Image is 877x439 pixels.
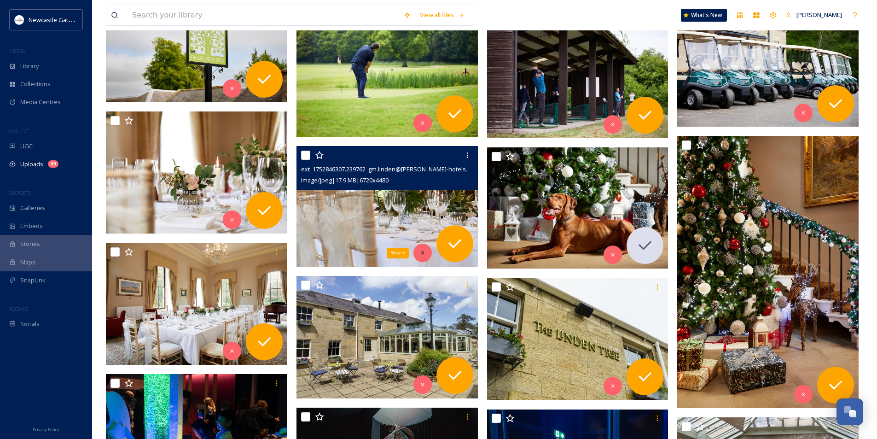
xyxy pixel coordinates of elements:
span: Media Centres [20,98,61,106]
img: ext_1752846395.78759_gm.linden@macdonald-hotels.co.uk-MDH_LH_Golf_DrivingRange4.jpg [487,16,670,139]
img: ext_1752846232.373626_gm.linden@macdonald-hotels.co.uk-MDH_LinH_Weddings_DiningRoom.jpg [106,243,289,365]
button: Open Chat [836,398,863,425]
span: UGC [20,142,33,151]
span: Maps [20,258,35,267]
span: SnapLink [20,276,46,285]
input: Search your library [128,5,399,25]
img: ext_1752846307.239762_gm.linden@macdonald-hotels.co.uk-MDH_LinH_Weddings_DiningRoom_TableDetail2.jpg [296,146,478,267]
img: ext_1752846369.957985_gm.linden@macdonald-hotels.co.uk-MDH_LH_Golf_Carts.jpg [677,6,859,127]
span: Socials [20,320,40,328]
span: Uploads [20,160,43,169]
span: Collections [20,80,51,88]
img: ext_1752846295.855811_gm.linden@macdonald-hotels.co.uk-MDH_LinH_Xmas_Interiors_RudyVizla_Christma... [487,147,668,269]
img: ext_1752846184.260849_gm.linden@macdonald-hotels.co.uk-LindenHall-Ext_Sign.jpg [487,278,670,400]
span: WIDGETS [9,189,30,196]
span: SOCIALS [9,305,28,312]
img: ext_1752846204.049883_gm.linden@macdonald-hotels.co.uk-LindenTreePub_Exterior_1.jpg [296,276,480,398]
a: What's New [681,9,727,22]
img: ext_1752846409.085245_gm.linden@macdonald-hotels.co.uk-MDH_LH_Golf_13thGreenPutting1.jpg [296,14,480,137]
span: image/jpeg | 17.9 MB | 6720 x 4480 [301,176,389,184]
a: [PERSON_NAME] [781,6,847,24]
span: Stories [20,240,40,248]
a: View all files [415,6,469,24]
img: ext_1752846323.033476_gm.linden@macdonald-hotels.co.uk-MDH_LinH_Weddings_DiningRoom_TableDetail1.jpg [106,111,289,234]
span: Privacy Policy [33,427,59,433]
span: Newcastle Gateshead Initiative [29,15,113,24]
span: Library [20,62,39,70]
img: DqD9wEUd_400x400.jpg [15,15,24,24]
span: Embeds [20,222,43,230]
span: MEDIA [9,47,25,54]
span: ext_1752846307.239762_gm.linden@[PERSON_NAME]-hotels.co.uk-MDH_LinH_Weddings_DiningRoom_TableDeta... [301,164,626,173]
a: Privacy Policy [33,423,59,434]
img: ext_1752846258.661394_gm.linden@macdonald-hotels.co.uk-MDH_LinH_Xmas_Interiors_Hall_Tree_Presents... [677,136,859,408]
span: Galleries [20,204,45,212]
span: COLLECT [9,128,29,135]
div: Recycle [387,248,409,258]
div: 39 [48,160,58,168]
span: [PERSON_NAME] [796,11,842,19]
